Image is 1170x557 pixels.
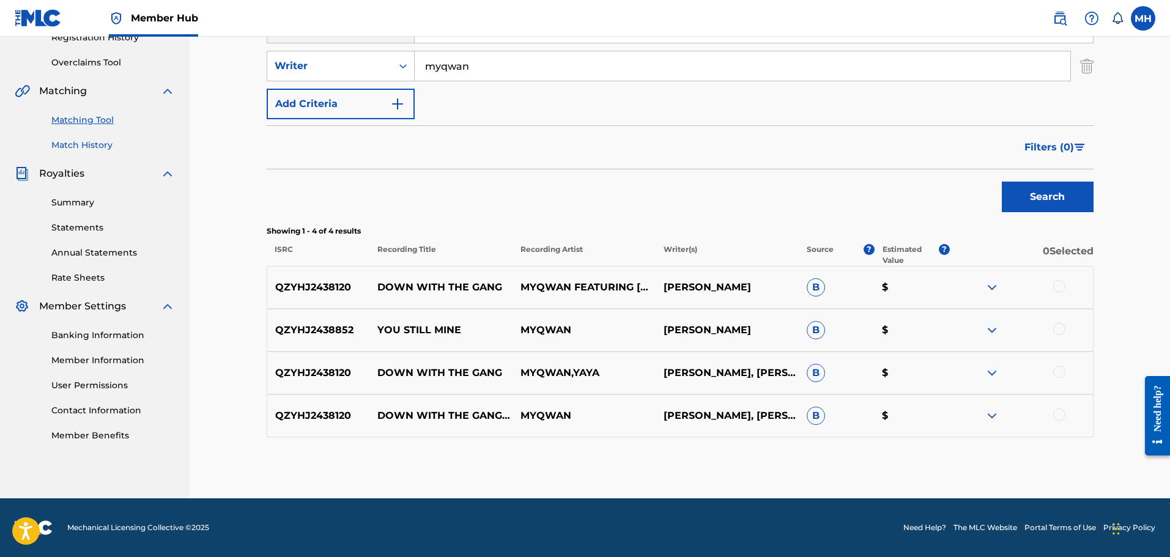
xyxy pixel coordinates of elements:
div: Writer [275,59,385,73]
a: Statements [51,221,175,234]
p: DOWN WITH THE GANG (FEAT. YAYA) [369,408,513,423]
a: Need Help? [903,522,946,533]
img: search [1053,11,1067,26]
a: Public Search [1048,6,1072,31]
a: User Permissions [51,379,175,392]
p: Recording Title [369,244,512,266]
span: Matching [39,84,87,98]
span: Mechanical Licensing Collective © 2025 [67,522,209,533]
img: expand [985,366,999,380]
p: YOU STILL MINE [369,323,513,338]
a: Summary [51,196,175,209]
p: [PERSON_NAME], [PERSON_NAME] [656,366,799,380]
p: MYQWAN [513,323,656,338]
p: MYQWAN FEATURING [PERSON_NAME] [513,280,656,295]
a: Overclaims Tool [51,56,175,69]
a: Match History [51,139,175,152]
p: QZYHJ2438120 [267,366,370,380]
span: B [807,364,825,382]
a: Rate Sheets [51,271,175,284]
span: Member Hub [131,11,198,25]
p: [PERSON_NAME], [PERSON_NAME] [656,408,799,423]
span: B [807,321,825,339]
img: filter [1075,144,1085,151]
div: User Menu [1131,6,1155,31]
a: Registration History [51,31,175,44]
p: $ [874,323,950,338]
span: ? [939,244,950,255]
p: Writer(s) [656,244,799,266]
a: Contact Information [51,404,175,417]
img: expand [985,323,999,338]
span: Member Settings [39,299,126,314]
p: 0 Selected [950,244,1093,266]
img: expand [160,299,175,314]
a: The MLC Website [953,522,1017,533]
p: MYQWAN [513,408,656,423]
p: QZYHJ2438852 [267,323,370,338]
a: Member Benefits [51,429,175,442]
a: Portal Terms of Use [1024,522,1096,533]
span: B [807,407,825,425]
p: $ [874,366,950,380]
img: MLC Logo [15,9,62,27]
img: expand [985,280,999,295]
p: DOWN WITH THE GANG [369,280,513,295]
a: Matching Tool [51,114,175,127]
img: logo [15,520,53,535]
span: ? [864,244,875,255]
a: Member Information [51,354,175,367]
p: $ [874,408,950,423]
img: Top Rightsholder [109,11,124,26]
button: Filters (0) [1017,132,1094,163]
p: Showing 1 - 4 of 4 results [267,226,1094,237]
img: expand [985,408,999,423]
p: ISRC [267,244,369,266]
a: Annual Statements [51,246,175,259]
p: [PERSON_NAME] [656,323,799,338]
div: Help [1079,6,1104,31]
img: Royalties [15,166,29,181]
img: expand [160,166,175,181]
span: Filters ( 0 ) [1024,140,1074,155]
div: Notifications [1111,12,1124,24]
a: Banking Information [51,329,175,342]
img: Member Settings [15,299,29,314]
p: $ [874,280,950,295]
img: expand [160,84,175,98]
img: Matching [15,84,30,98]
iframe: Resource Center [1136,366,1170,465]
p: MYQWAN,YAYA [513,366,656,380]
p: Source [807,244,834,266]
a: Privacy Policy [1103,522,1155,533]
span: Royalties [39,166,84,181]
span: B [807,278,825,297]
img: Delete Criterion [1080,51,1094,81]
p: QZYHJ2438120 [267,280,370,295]
div: Drag [1113,511,1120,547]
button: Add Criteria [267,89,415,119]
button: Search [1002,182,1094,212]
p: Recording Artist [513,244,656,266]
iframe: Chat Widget [1109,498,1170,557]
img: 9d2ae6d4665cec9f34b9.svg [390,97,405,111]
p: DOWN WITH THE GANG [369,366,513,380]
p: QZYHJ2438120 [267,408,370,423]
p: Estimated Value [883,244,939,266]
p: [PERSON_NAME] [656,280,799,295]
img: help [1084,11,1099,26]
